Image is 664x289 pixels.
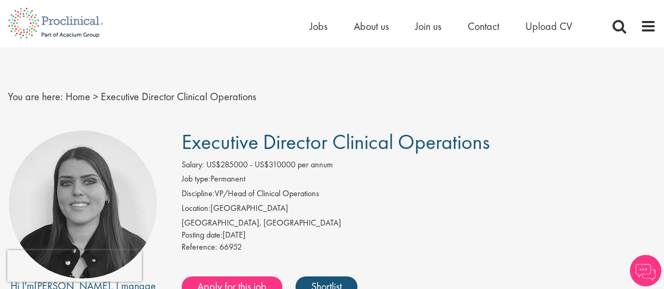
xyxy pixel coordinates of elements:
a: Upload CV [525,19,572,33]
div: [DATE] [182,229,656,241]
a: Contact [468,19,499,33]
div: [GEOGRAPHIC_DATA], [GEOGRAPHIC_DATA] [182,217,656,229]
span: US$285000 - US$310000 per annum [206,159,333,170]
label: Salary: [182,159,204,171]
li: VP/Head of Clinical Operations [182,188,656,202]
label: Location: [182,202,210,215]
span: You are here: [8,90,63,103]
span: Posting date: [182,229,223,240]
iframe: reCAPTCHA [7,250,142,282]
li: [GEOGRAPHIC_DATA] [182,202,656,217]
img: imeage of recruiter Ciara Noble [9,131,157,279]
label: Reference: [182,241,217,253]
span: > [93,90,98,103]
label: Job type: [182,173,210,185]
a: Jobs [310,19,328,33]
img: Chatbot [630,255,661,286]
a: Join us [415,19,441,33]
a: breadcrumb link [66,90,90,103]
span: 66952 [219,241,242,252]
span: Executive Director Clinical Operations [182,129,490,155]
span: Executive Director Clinical Operations [101,90,256,103]
label: Discipline: [182,188,215,200]
li: Permanent [182,173,656,188]
a: About us [354,19,389,33]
